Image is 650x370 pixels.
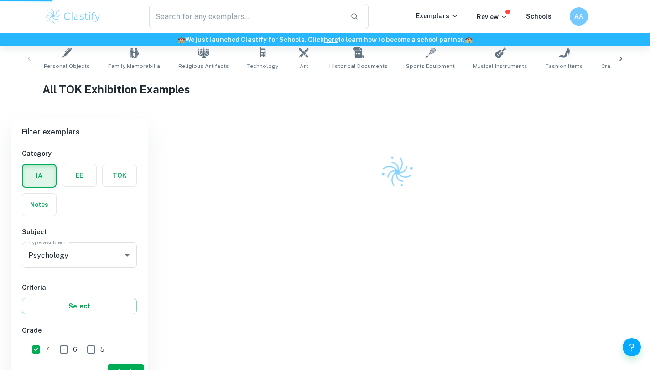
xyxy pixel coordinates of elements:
[570,7,588,26] button: AA
[22,283,137,293] h6: Criteria
[375,150,419,193] img: Clastify logo
[526,13,551,20] a: Schools
[22,325,137,335] h6: Grade
[62,164,96,186] button: EE
[465,36,473,43] span: 🏫
[573,11,584,21] h6: AA
[42,81,608,98] h1: All TOK Exhibition Examples
[22,194,56,216] button: Notes
[22,149,137,159] h6: Category
[73,344,77,355] span: 6
[477,12,508,22] p: Review
[121,249,134,262] button: Open
[329,62,388,70] span: Historical Documents
[44,62,90,70] span: Personal Objects
[23,165,56,187] button: IA
[11,119,148,145] h6: Filter exemplars
[178,62,229,70] span: Religious Artifacts
[324,36,338,43] a: here
[300,62,308,70] span: Art
[247,62,278,70] span: Technology
[108,62,160,70] span: Family Memorabilia
[28,238,66,246] label: Type a subject
[473,62,527,70] span: Musical Instruments
[45,344,49,355] span: 7
[623,338,641,356] button: Help and Feedback
[546,62,583,70] span: Fashion Items
[177,36,185,43] span: 🏫
[22,298,137,314] button: Select
[416,11,458,21] p: Exemplars
[149,4,343,29] input: Search for any exemplars...
[406,62,455,70] span: Sports Equipment
[2,35,648,45] h6: We just launched Clastify for Schools. Click to learn how to become a school partner.
[103,164,136,186] button: TOK
[22,227,137,237] h6: Subject
[100,344,104,355] span: 5
[44,7,102,26] img: Clastify logo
